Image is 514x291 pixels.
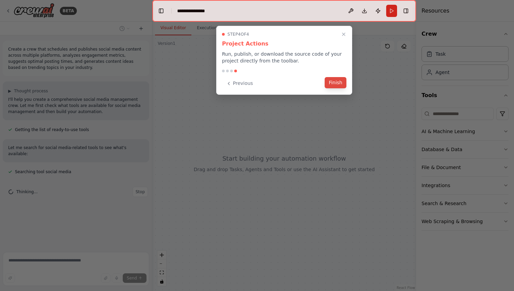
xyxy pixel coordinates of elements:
[222,40,346,48] h3: Project Actions
[156,6,166,16] button: Hide left sidebar
[340,30,348,38] button: Close walkthrough
[222,78,257,89] button: Previous
[325,77,346,88] button: Finish
[222,51,346,64] p: Run, publish, or download the source code of your project directly from the toolbar.
[227,32,249,37] span: Step 4 of 4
